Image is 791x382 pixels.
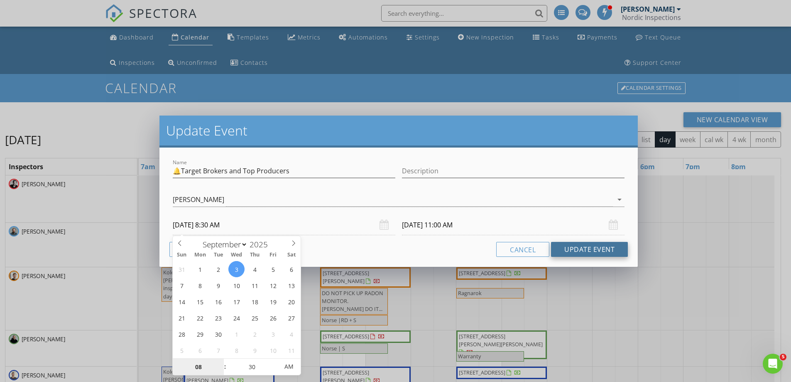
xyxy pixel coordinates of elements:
[247,239,275,250] input: Year
[192,261,208,277] span: September 1, 2025
[173,196,224,203] div: [PERSON_NAME]
[169,242,221,257] button: Delete
[174,310,190,326] span: September 21, 2025
[192,326,208,342] span: September 29, 2025
[174,293,190,310] span: September 14, 2025
[224,358,226,375] span: :
[283,261,299,277] span: September 6, 2025
[265,342,281,358] span: October 10, 2025
[247,261,263,277] span: September 4, 2025
[282,252,301,258] span: Sat
[763,354,783,374] iframe: Intercom live chat
[174,326,190,342] span: September 28, 2025
[265,293,281,310] span: September 19, 2025
[264,252,282,258] span: Fri
[173,215,395,235] input: Select date
[265,310,281,326] span: September 26, 2025
[228,293,245,310] span: September 17, 2025
[402,215,624,235] input: Select date
[277,358,300,375] span: Click to toggle
[174,342,190,358] span: October 5, 2025
[174,277,190,293] span: September 7, 2025
[228,261,245,277] span: September 3, 2025
[192,342,208,358] span: October 6, 2025
[551,242,628,257] button: Update Event
[283,293,299,310] span: September 20, 2025
[283,342,299,358] span: October 11, 2025
[228,310,245,326] span: September 24, 2025
[247,326,263,342] span: October 2, 2025
[265,326,281,342] span: October 3, 2025
[283,326,299,342] span: October 4, 2025
[191,252,209,258] span: Mon
[192,293,208,310] span: September 15, 2025
[283,310,299,326] span: September 27, 2025
[210,293,226,310] span: September 16, 2025
[283,277,299,293] span: September 13, 2025
[192,277,208,293] span: September 8, 2025
[265,277,281,293] span: September 12, 2025
[210,326,226,342] span: September 30, 2025
[247,277,263,293] span: September 11, 2025
[228,277,245,293] span: September 10, 2025
[210,310,226,326] span: September 23, 2025
[265,261,281,277] span: September 5, 2025
[210,261,226,277] span: September 2, 2025
[228,326,245,342] span: October 1, 2025
[780,354,786,360] span: 5
[246,252,264,258] span: Thu
[228,252,246,258] span: Wed
[192,310,208,326] span: September 22, 2025
[615,195,624,205] i: arrow_drop_down
[247,310,263,326] span: September 25, 2025
[247,342,263,358] span: October 9, 2025
[210,342,226,358] span: October 7, 2025
[247,293,263,310] span: September 18, 2025
[228,342,245,358] span: October 8, 2025
[496,242,549,257] button: Cancel
[210,277,226,293] span: September 9, 2025
[209,252,228,258] span: Tue
[174,261,190,277] span: August 31, 2025
[166,122,631,139] h2: Update Event
[173,252,191,258] span: Sun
